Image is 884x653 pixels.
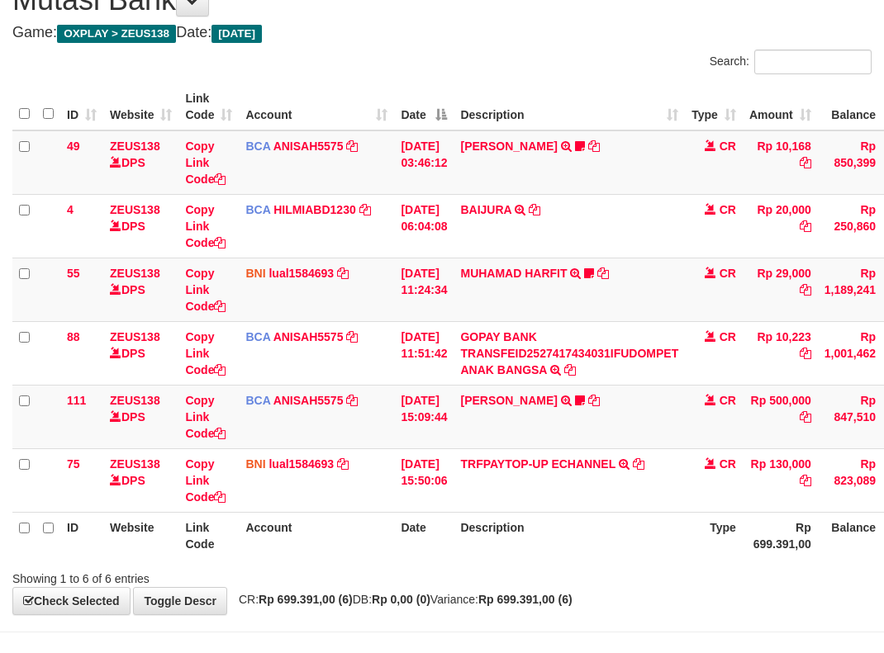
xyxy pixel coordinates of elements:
span: 75 [67,457,80,471]
a: MUHAMAD HARFIT [460,267,567,280]
a: [PERSON_NAME] [460,394,557,407]
th: ID [60,512,103,559]
th: Account: activate to sort column ascending [239,83,394,130]
td: Rp 130,000 [743,448,818,512]
th: Link Code: activate to sort column ascending [178,83,239,130]
a: lual1584693 [269,457,334,471]
td: Rp 847,510 [818,385,882,448]
th: Description [454,512,685,559]
a: GOPAY BANK TRANSFEID2527417434031IFUDOMPET ANAK BANGSA [460,330,678,376]
a: Copy INA PAUJANAH to clipboard [588,140,600,153]
span: CR [720,394,736,407]
span: 49 [67,140,80,153]
th: Account [239,512,394,559]
a: Toggle Descr [133,587,227,615]
span: [DATE] [211,25,262,43]
span: 55 [67,267,80,280]
input: Search: [754,50,872,74]
span: BCA [245,203,270,216]
span: BCA [245,330,270,343]
th: Type: activate to sort column ascending [685,83,743,130]
span: CR [720,140,736,153]
span: CR [720,203,736,216]
a: Copy Link Code [185,457,226,504]
a: Copy Rp 500,000 to clipboard [800,410,811,424]
a: Copy Rp 130,000 to clipboard [800,474,811,487]
div: Showing 1 to 6 of 6 entries [12,564,356,587]
a: HILMIABD1230 [273,203,356,216]
td: Rp 250,860 [818,194,882,258]
a: lual1584693 [269,267,334,280]
th: Type [685,512,743,559]
a: Copy GOPAY BANK TRANSFEID2527417434031IFUDOMPET ANAK BANGSA to clipboard [564,363,576,376]
span: BNI [245,267,265,280]
a: Copy Link Code [185,140,226,186]
a: Copy TRFPAYTOP-UP ECHANNEL to clipboard [633,457,644,471]
a: ANISAH5575 [273,330,344,343]
span: 88 [67,330,80,343]
a: Copy Link Code [185,394,226,440]
a: ZEUS138 [110,457,160,471]
th: Website [103,512,178,559]
td: DPS [103,194,178,258]
a: Copy Link Code [185,203,226,249]
th: Link Code [178,512,239,559]
span: CR [720,267,736,280]
a: Copy MUHAMAD HARFIT to clipboard [597,267,609,280]
a: ZEUS138 [110,140,160,153]
span: CR [720,457,736,471]
a: Copy BAIJURA to clipboard [529,203,540,216]
th: Description: activate to sort column ascending [454,83,685,130]
strong: Rp 0,00 (0) [372,593,430,606]
a: ANISAH5575 [273,140,344,153]
td: [DATE] 06:04:08 [394,194,454,258]
a: BAIJURA [460,203,511,216]
td: [DATE] 11:51:42 [394,321,454,385]
a: Check Selected [12,587,131,615]
th: Date: activate to sort column descending [394,83,454,130]
a: ZEUS138 [110,203,160,216]
td: Rp 20,000 [743,194,818,258]
span: BNI [245,457,265,471]
a: Copy Rp 20,000 to clipboard [800,220,811,233]
th: Date [394,512,454,559]
td: [DATE] 03:46:12 [394,130,454,195]
td: Rp 10,223 [743,321,818,385]
td: DPS [103,321,178,385]
td: DPS [103,385,178,448]
a: Copy Rp 10,223 to clipboard [800,347,811,360]
strong: Rp 699.391,00 (6) [259,593,353,606]
h4: Game: Date: [12,25,872,41]
span: CR [720,330,736,343]
th: Website: activate to sort column ascending [103,83,178,130]
a: ZEUS138 [110,330,160,343]
td: DPS [103,448,178,512]
strong: Rp 699.391,00 (6) [478,593,573,606]
td: Rp 1,189,241 [818,258,882,321]
a: Copy KAREN ADELIN MARTH to clipboard [588,394,600,407]
span: CR: DB: Variance: [231,593,573,606]
td: Rp 823,089 [818,448,882,512]
th: Balance [818,512,882,559]
td: DPS [103,258,178,321]
a: [PERSON_NAME] [460,140,557,153]
th: Balance [818,83,882,130]
span: OXPLAY > ZEUS138 [57,25,176,43]
span: 4 [67,203,74,216]
th: ID: activate to sort column ascending [60,83,103,130]
td: Rp 850,399 [818,130,882,195]
a: Copy HILMIABD1230 to clipboard [359,203,371,216]
span: 111 [67,394,86,407]
th: Rp 699.391,00 [743,512,818,559]
a: ZEUS138 [110,267,160,280]
a: Copy Rp 29,000 to clipboard [800,283,811,296]
a: ANISAH5575 [273,394,344,407]
th: Amount: activate to sort column ascending [743,83,818,130]
td: Rp 500,000 [743,385,818,448]
a: Copy ANISAH5575 to clipboard [346,394,358,407]
a: Copy Link Code [185,330,226,376]
td: [DATE] 15:09:44 [394,385,454,448]
td: DPS [103,130,178,195]
td: [DATE] 11:24:34 [394,258,454,321]
span: BCA [245,394,270,407]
